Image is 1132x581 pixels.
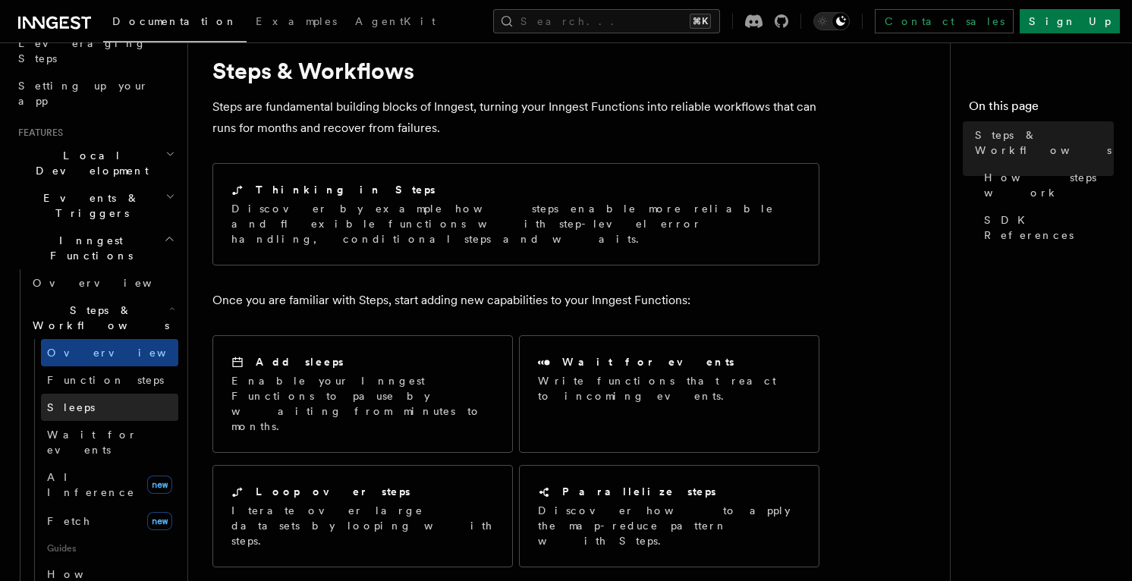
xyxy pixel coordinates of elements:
[41,339,178,366] a: Overview
[12,184,178,227] button: Events & Triggers
[27,269,178,297] a: Overview
[355,15,436,27] span: AgentKit
[212,290,819,311] p: Once you are familiar with Steps, start adding new capabilities to your Inngest Functions:
[493,9,720,33] button: Search...⌘K
[247,5,346,41] a: Examples
[47,401,95,413] span: Sleeps
[519,335,819,453] a: Wait for eventsWrite functions that react to incoming events.
[212,335,513,453] a: Add sleepsEnable your Inngest Functions to pause by waiting from minutes to months.
[256,15,337,27] span: Examples
[975,127,1114,158] span: Steps & Workflows
[12,148,165,178] span: Local Development
[231,503,494,548] p: Iterate over large datasets by looping with steps.
[47,471,135,498] span: AI Inference
[41,463,178,506] a: AI Inferencenew
[47,347,203,359] span: Overview
[231,201,800,247] p: Discover by example how steps enable more reliable and flexible functions with step-level error h...
[27,297,178,339] button: Steps & Workflows
[519,465,819,567] a: Parallelize stepsDiscover how to apply the map-reduce pattern with Steps.
[969,121,1114,164] a: Steps & Workflows
[47,429,137,456] span: Wait for events
[41,506,178,536] a: Fetchnew
[813,12,850,30] button: Toggle dark mode
[212,96,819,139] p: Steps are fundamental building blocks of Inngest, turning your Inngest Functions into reliable wo...
[562,484,716,499] h2: Parallelize steps
[984,170,1114,200] span: How steps work
[212,163,819,265] a: Thinking in StepsDiscover by example how steps enable more reliable and flexible functions with s...
[1020,9,1120,33] a: Sign Up
[41,421,178,463] a: Wait for events
[538,503,800,548] p: Discover how to apply the map-reduce pattern with Steps.
[18,80,149,107] span: Setting up your app
[346,5,445,41] a: AgentKit
[256,354,344,369] h2: Add sleeps
[984,212,1114,243] span: SDK References
[690,14,711,29] kbd: ⌘K
[41,394,178,421] a: Sleeps
[562,354,734,369] h2: Wait for events
[12,30,178,72] a: Leveraging Steps
[27,303,169,333] span: Steps & Workflows
[147,512,172,530] span: new
[41,536,178,561] span: Guides
[47,374,164,386] span: Function steps
[41,366,178,394] a: Function steps
[103,5,247,42] a: Documentation
[875,9,1014,33] a: Contact sales
[12,190,165,221] span: Events & Triggers
[256,484,410,499] h2: Loop over steps
[12,233,164,263] span: Inngest Functions
[538,373,800,404] p: Write functions that react to incoming events.
[969,97,1114,121] h4: On this page
[12,227,178,269] button: Inngest Functions
[147,476,172,494] span: new
[12,127,63,139] span: Features
[256,182,436,197] h2: Thinking in Steps
[33,277,189,289] span: Overview
[978,206,1114,249] a: SDK References
[212,465,513,567] a: Loop over stepsIterate over large datasets by looping with steps.
[231,373,494,434] p: Enable your Inngest Functions to pause by waiting from minutes to months.
[112,15,237,27] span: Documentation
[12,72,178,115] a: Setting up your app
[47,515,91,527] span: Fetch
[212,57,819,84] h1: Steps & Workflows
[12,142,178,184] button: Local Development
[978,164,1114,206] a: How steps work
